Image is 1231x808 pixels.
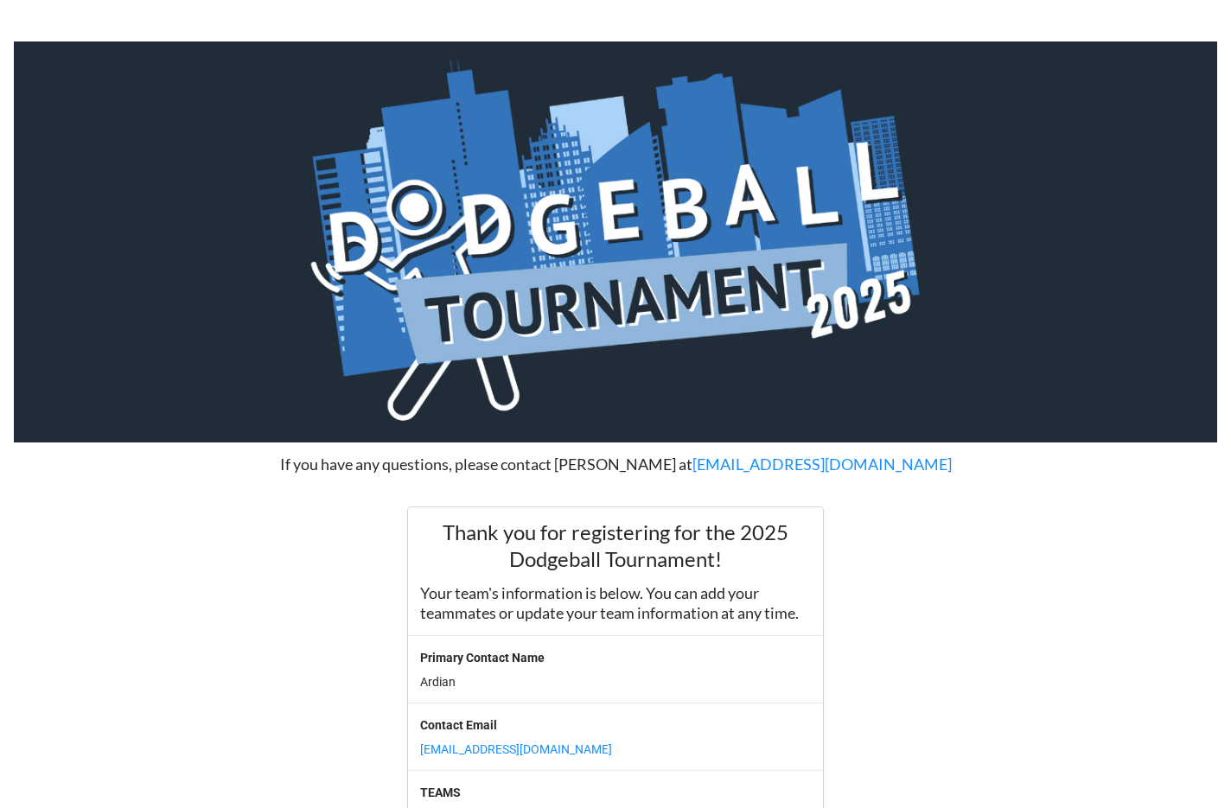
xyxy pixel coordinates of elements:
[420,583,811,623] h3: Your team's information is below. You can add your teammates or update your team information at a...
[692,455,952,474] a: [EMAIL_ADDRESS][DOMAIN_NAME]
[420,742,612,756] a: [EMAIL_ADDRESS][DOMAIN_NAME]
[420,786,461,799] b: TEAMS
[420,673,811,690] p: Ardian
[14,455,1217,474] h3: If you have any questions, please contact [PERSON_NAME] at
[420,519,811,573] center: Thank you for registering for the 2025 Dodgeball Tournament!
[420,651,545,665] b: Primary Contact Name
[420,718,497,732] b: Contact Email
